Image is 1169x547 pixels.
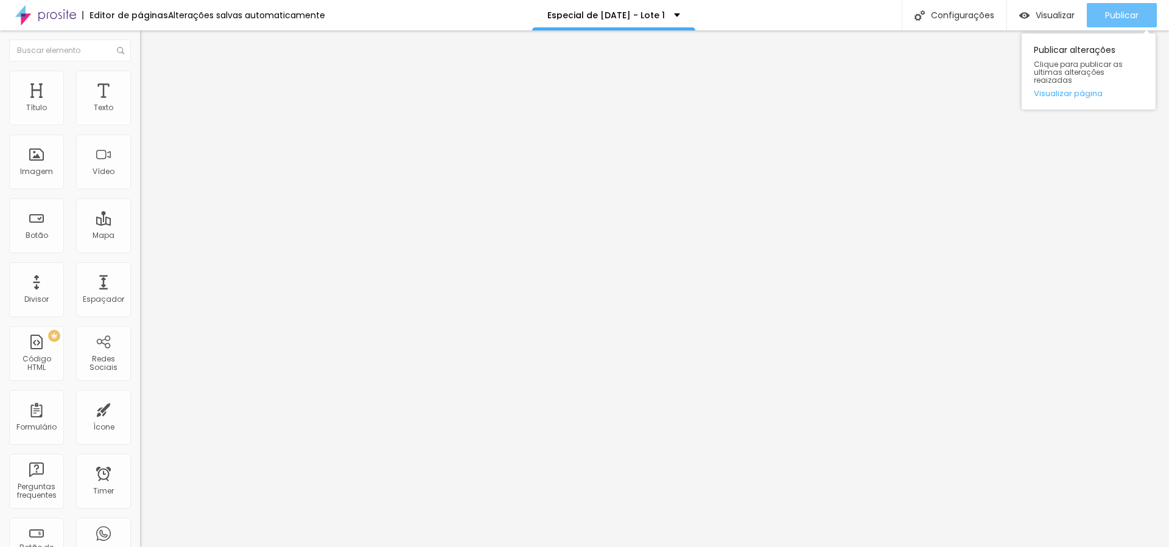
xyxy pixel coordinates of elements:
div: Espaçador [83,295,124,304]
div: Divisor [24,295,49,304]
div: Imagem [20,167,53,176]
div: Redes Sociais [79,355,127,372]
div: Botão [26,231,48,240]
div: Perguntas frequentes [12,483,60,500]
div: Código HTML [12,355,60,372]
span: Publicar [1105,10,1139,20]
input: Buscar elemento [9,40,131,61]
button: Publicar [1087,3,1157,27]
div: Texto [94,103,113,112]
img: view-1.svg [1019,10,1030,21]
img: Icone [914,10,925,21]
span: Clique para publicar as ultimas alterações reaizadas [1034,60,1143,85]
button: Visualizar [1007,3,1087,27]
div: Editor de páginas [82,11,168,19]
p: Especial de [DATE] - Lote 1 [547,11,665,19]
div: Mapa [93,231,114,240]
div: Alterações salvas automaticamente [168,11,325,19]
div: Formulário [16,423,57,431]
div: Vídeo [93,167,114,176]
span: Visualizar [1036,10,1075,20]
div: Título [26,103,47,112]
div: Ícone [93,423,114,431]
div: Timer [93,487,114,495]
iframe: Editor [140,30,1169,547]
div: Publicar alterações [1022,33,1156,110]
img: Icone [117,47,124,54]
a: Visualizar página [1034,89,1143,97]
